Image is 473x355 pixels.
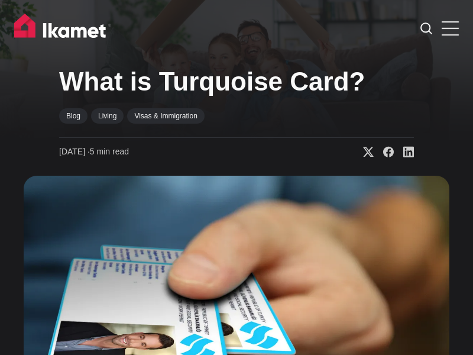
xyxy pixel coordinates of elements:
[59,66,414,98] h1: What is Turquoise Card?
[59,146,129,158] time: 5 min read
[91,108,124,124] a: Living
[14,14,111,43] img: Ikamet home
[374,146,394,158] a: Share on Facebook
[394,146,414,158] a: Share on Linkedin
[59,108,88,124] a: Blog
[59,147,90,156] span: [DATE] ∙
[354,146,374,158] a: Share on X
[127,108,204,124] a: Visas & Immigration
